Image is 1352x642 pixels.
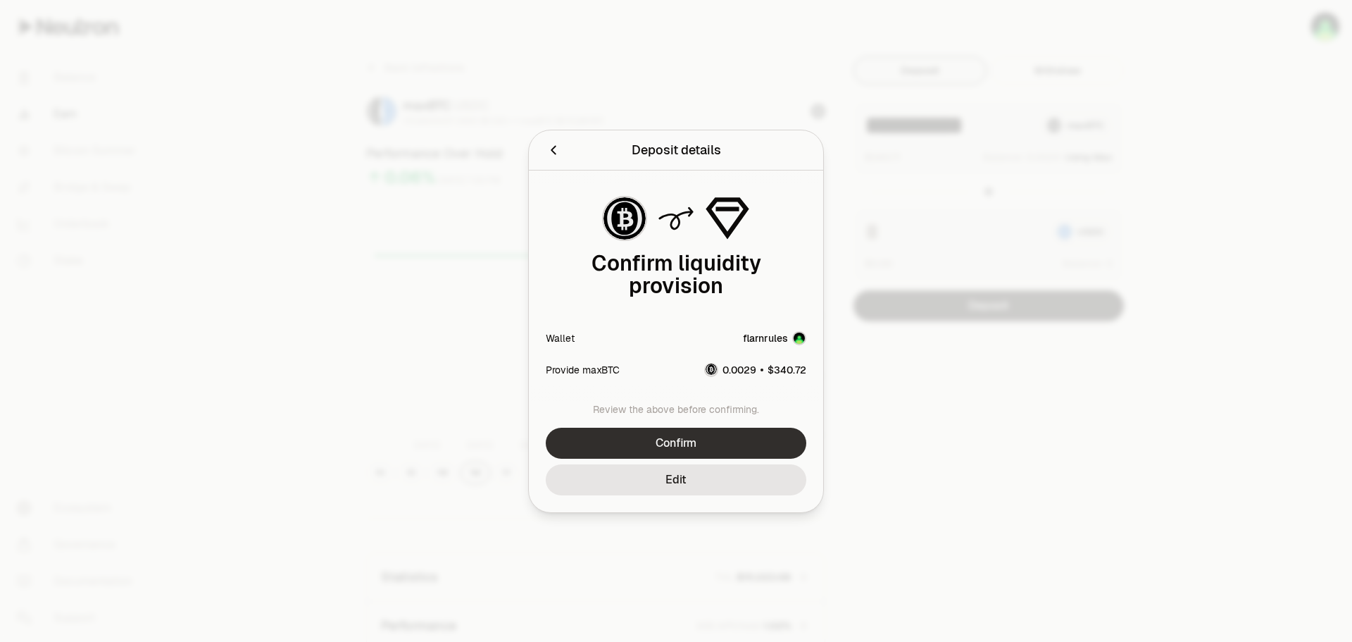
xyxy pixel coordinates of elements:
[546,362,620,376] div: Provide maxBTC
[794,333,805,344] img: Account Image
[743,331,788,345] div: flarnrules
[546,331,575,345] div: Wallet
[743,331,806,345] button: flarnrulesAccount Image
[632,140,721,160] div: Deposit details
[546,428,806,459] button: Confirm
[603,197,646,240] img: maxBTC Logo
[546,464,806,495] button: Edit
[546,140,561,160] button: Back
[706,364,717,375] img: maxBTC Logo
[546,252,806,297] div: Confirm liquidity provision
[546,402,806,416] div: Review the above before confirming.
